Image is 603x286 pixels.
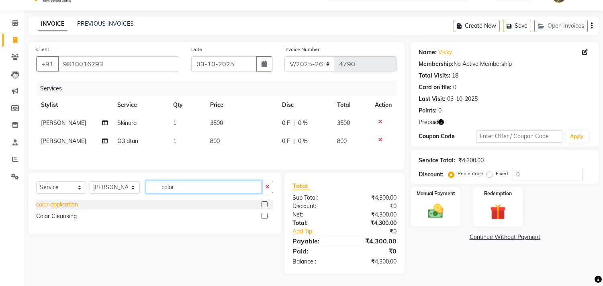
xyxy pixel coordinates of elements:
div: Total: [286,219,345,227]
label: Redemption [484,190,512,197]
a: Vicky [438,48,452,57]
div: ₹4,300.00 [345,219,403,227]
span: 800 [210,137,220,145]
span: 3500 [337,119,350,127]
span: 1 [173,137,176,145]
th: Action [370,96,397,114]
img: _cash.svg [423,202,448,220]
div: Paid: [286,246,345,256]
span: Prepaid [419,118,438,127]
a: Continue Without Payment [412,233,597,241]
button: +91 [36,56,59,71]
span: 0 F [282,119,290,127]
div: Balance : [286,257,345,266]
span: 3500 [210,119,223,127]
label: Client [36,46,49,53]
span: 0 F [282,137,290,145]
a: INVOICE [38,17,67,31]
div: Sub Total: [286,194,345,202]
div: Membership: [419,60,454,68]
th: Total [333,96,370,114]
span: [PERSON_NAME] [41,137,86,145]
th: Stylist [36,96,113,114]
div: Net: [286,210,345,219]
button: Create New [454,20,500,32]
label: Manual Payment [417,190,455,197]
div: Discount: [286,202,345,210]
div: ₹4,300.00 [345,257,403,266]
div: ₹0 [345,202,403,210]
span: 800 [337,137,347,145]
div: Total Visits: [419,71,450,80]
label: Invoice Number [284,46,319,53]
div: ₹4,300.00 [458,156,484,165]
th: Service [113,96,169,114]
div: ₹0 [354,227,403,236]
div: ₹4,300.00 [345,210,403,219]
div: Color Cleansing [36,212,77,221]
span: Skinora [118,119,137,127]
div: Points: [419,106,437,115]
input: Search or Scan [146,181,262,193]
span: [PERSON_NAME] [41,119,86,127]
button: Apply [566,131,589,143]
a: Add Tip [286,227,354,236]
div: 0 [453,83,456,92]
span: 0 % [298,137,308,145]
div: Discount: [419,170,444,179]
div: color application [36,200,78,209]
th: Qty [168,96,205,114]
div: Services [37,81,403,96]
div: Payable: [286,236,345,246]
div: Name: [419,48,437,57]
span: 0 % [298,119,308,127]
label: Fixed [496,170,508,177]
label: Date [191,46,202,53]
div: ₹4,300.00 [345,236,403,246]
label: Percentage [458,170,483,177]
div: ₹4,300.00 [345,194,403,202]
span: Total [292,182,311,190]
a: PREVIOUS INVOICES [77,20,134,27]
span: | [293,137,295,145]
div: Card on file: [419,83,452,92]
input: Enter Offer / Coupon Code [476,130,562,143]
span: O3 dtan [118,137,139,145]
div: 0 [438,106,442,115]
div: 03-10-2025 [447,95,478,103]
div: Last Visit: [419,95,446,103]
img: _gift.svg [485,202,511,222]
div: Service Total: [419,156,455,165]
div: ₹0 [345,246,403,256]
input: Search by Name/Mobile/Email/Code [58,56,179,71]
th: Price [205,96,277,114]
button: Open Invoices [534,20,588,32]
div: Coupon Code [419,132,476,141]
button: Save [503,20,531,32]
div: No Active Membership [419,60,591,68]
th: Disc [277,96,332,114]
span: 1 [173,119,176,127]
span: | [293,119,295,127]
div: 18 [452,71,458,80]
